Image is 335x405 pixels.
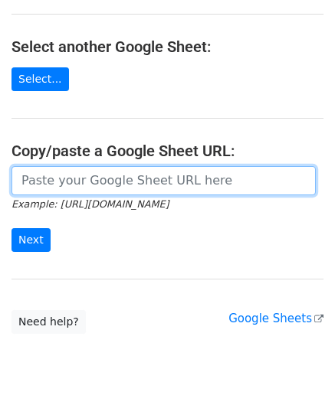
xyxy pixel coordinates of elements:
[11,166,316,195] input: Paste your Google Sheet URL here
[11,228,51,252] input: Next
[11,38,324,56] h4: Select another Google Sheet:
[11,198,169,210] small: Example: [URL][DOMAIN_NAME]
[11,310,86,334] a: Need help?
[11,67,69,91] a: Select...
[258,332,335,405] iframe: Chat Widget
[11,142,324,160] h4: Copy/paste a Google Sheet URL:
[228,312,324,325] a: Google Sheets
